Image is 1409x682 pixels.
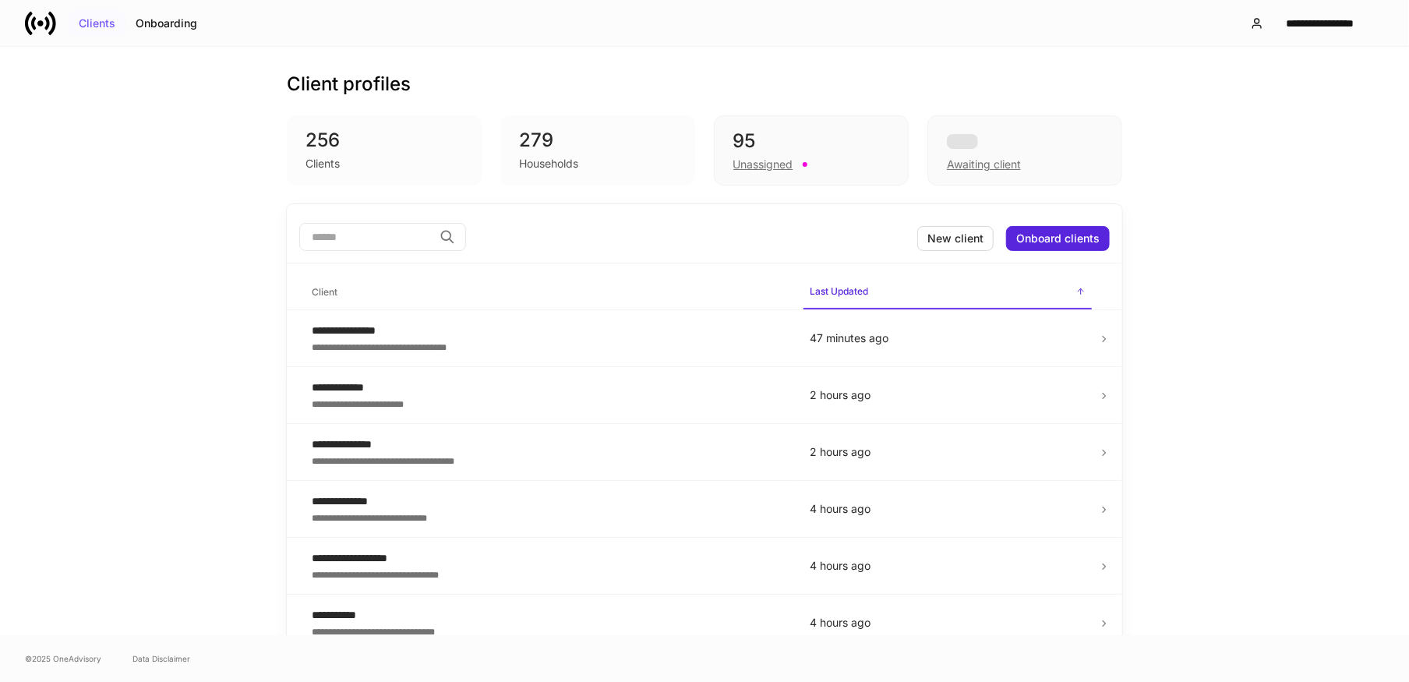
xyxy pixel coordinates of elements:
div: 279 [519,128,676,153]
div: New client [927,233,983,244]
div: Awaiting client [927,115,1122,186]
div: Clients [305,156,340,171]
p: 4 hours ago [810,501,1086,517]
p: 47 minutes ago [810,330,1086,346]
span: © 2025 OneAdvisory [25,652,101,665]
div: Onboarding [136,18,197,29]
h6: Client [312,284,337,299]
button: Onboard clients [1006,226,1110,251]
p: 4 hours ago [810,558,1086,574]
a: Data Disclaimer [132,652,190,665]
h3: Client profiles [287,72,411,97]
div: Awaiting client [947,157,1021,172]
p: 4 hours ago [810,615,1086,631]
div: 256 [305,128,463,153]
div: Onboard clients [1016,233,1100,244]
button: Onboarding [125,11,207,36]
span: Client [305,277,791,309]
div: 95 [733,129,889,154]
button: New client [917,226,994,251]
button: Clients [69,11,125,36]
div: Households [519,156,578,171]
div: 95Unassigned [714,115,909,186]
span: Last Updated [803,276,1092,309]
div: Clients [79,18,115,29]
p: 2 hours ago [810,444,1086,460]
div: Unassigned [733,157,793,172]
p: 2 hours ago [810,387,1086,403]
h6: Last Updated [810,284,868,299]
